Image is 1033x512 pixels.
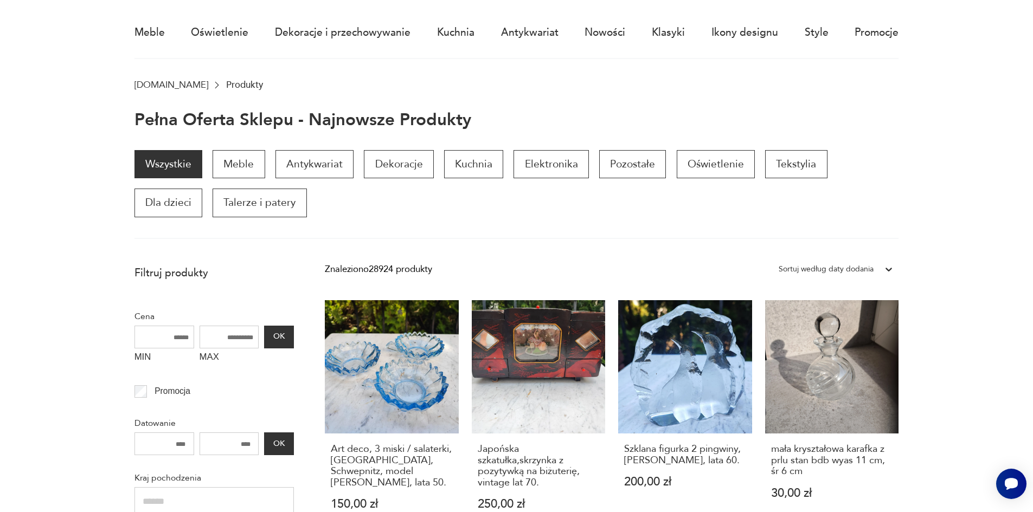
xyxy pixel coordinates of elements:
[711,8,778,57] a: Ikony designu
[652,8,685,57] a: Klasyki
[155,384,190,398] p: Promocja
[771,444,893,477] h3: mała kryształowa karafka z prlu stan bdb wyas 11 cm, śr 6 cm
[996,469,1026,499] iframe: Smartsupp widget button
[213,189,306,217] a: Talerze i patery
[771,488,893,499] p: 30,00 zł
[264,432,293,455] button: OK
[134,471,294,485] p: Kraj pochodzenia
[478,498,600,510] p: 250,00 zł
[331,498,453,510] p: 150,00 zł
[134,8,165,57] a: Meble
[677,150,755,178] a: Oświetlenie
[325,262,432,276] div: Znaleziono 28924 produkty
[765,150,827,178] a: Tekstylia
[501,8,559,57] a: Antykwariat
[134,111,471,129] h1: Pełna oferta sklepu - najnowsze produkty
[437,8,474,57] a: Kuchnia
[514,150,588,178] a: Elektronika
[134,266,294,280] p: Filtruj produkty
[213,150,265,178] a: Meble
[134,80,208,90] a: [DOMAIN_NAME]
[200,348,259,369] label: MAX
[855,8,899,57] a: Promocje
[134,150,202,178] a: Wszystkie
[134,348,194,369] label: MIN
[478,444,600,488] h3: Japońska szkatułka,skrzynka z pozytywką na biżuterię, vintage lat 70.
[275,150,354,178] a: Antykwariat
[134,309,294,323] p: Cena
[264,326,293,348] button: OK
[444,150,503,178] a: Kuchnia
[134,189,202,217] a: Dla dzieci
[275,8,410,57] a: Dekoracje i przechowywanie
[364,150,433,178] a: Dekoracje
[585,8,625,57] a: Nowości
[599,150,666,178] a: Pozostałe
[226,80,263,90] p: Produkty
[191,8,248,57] a: Oświetlenie
[805,8,829,57] a: Style
[331,444,453,488] h3: Art deco, 3 miski / salaterki, [GEOGRAPHIC_DATA], Schwepnitz, model [PERSON_NAME], lata 50.
[624,476,746,488] p: 200,00 zł
[624,444,746,466] h3: Szklana figurka 2 pingwiny, [PERSON_NAME], lata 60.
[779,262,874,276] div: Sortuj według daty dodania
[134,416,294,430] p: Datowanie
